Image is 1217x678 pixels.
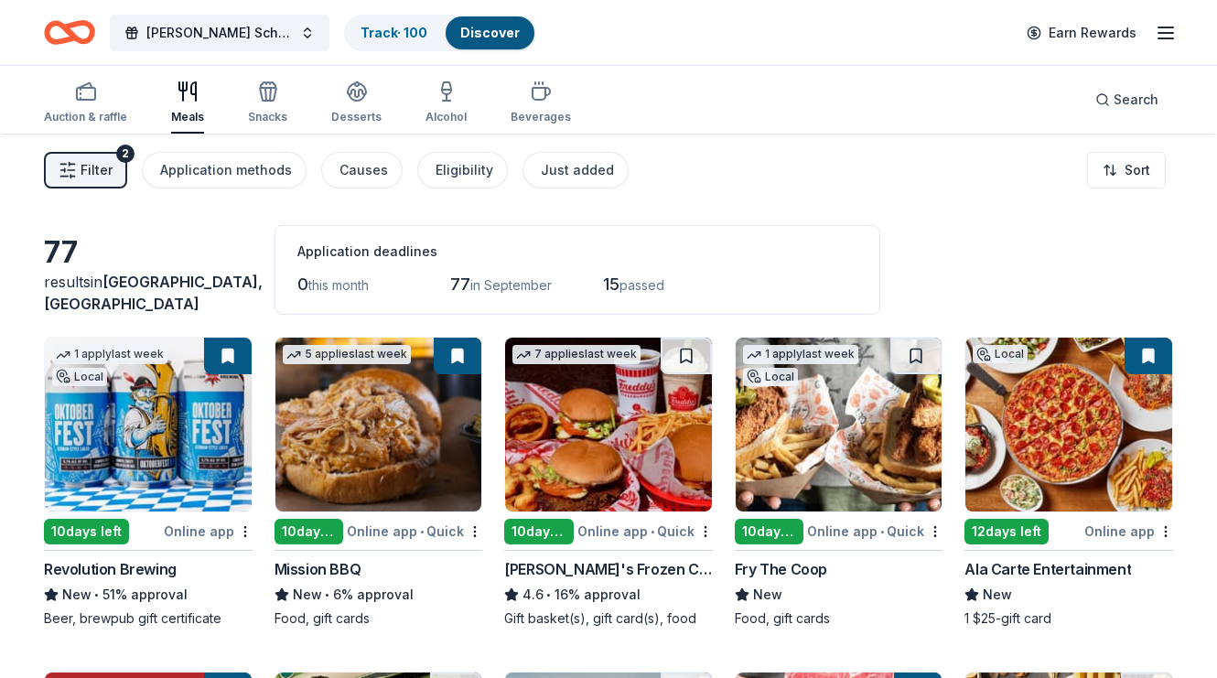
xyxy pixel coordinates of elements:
span: New [62,584,92,606]
div: results [44,271,253,315]
div: Eligibility [436,159,493,181]
button: Filter2 [44,152,127,188]
button: Desserts [331,73,382,134]
button: [PERSON_NAME] Scholarship Fundraiser [110,15,329,51]
button: Meals [171,73,204,134]
button: Track· 100Discover [344,15,536,51]
div: Local [973,345,1028,363]
a: Image for Revolution Brewing1 applylast weekLocal10days leftOnline appRevolution BrewingNew•51% a... [44,337,253,628]
span: • [547,587,552,602]
span: in [44,273,263,313]
img: Image for Freddy's Frozen Custard & Steakburgers [505,338,712,511]
a: Image for Ala Carte EntertainmentLocal12days leftOnline appAla Carte EntertainmentNew1 $25-gift card [964,337,1173,628]
span: Search [1114,89,1158,111]
div: Online app [164,520,253,543]
div: Ala Carte Entertainment [964,558,1131,580]
span: [GEOGRAPHIC_DATA], [GEOGRAPHIC_DATA] [44,273,263,313]
div: 77 [44,234,253,271]
div: Application methods [160,159,292,181]
span: New [293,584,322,606]
div: Just added [541,159,614,181]
div: 6% approval [275,584,483,606]
div: Snacks [248,110,287,124]
div: 7 applies last week [512,345,641,364]
a: Image for Freddy's Frozen Custard & Steakburgers7 applieslast week10days leftOnline app•Quick[PER... [504,337,713,628]
button: Snacks [248,73,287,134]
div: Online app [1084,520,1173,543]
div: Revolution Brewing [44,558,177,580]
span: in September [470,277,552,293]
span: • [325,587,329,602]
button: Sort [1087,152,1166,188]
a: Discover [460,25,520,40]
div: 10 days left [44,519,129,544]
div: [PERSON_NAME]'s Frozen Custard & Steakburgers [504,558,713,580]
img: Image for Revolution Brewing [45,338,252,511]
div: 5 applies last week [283,345,411,364]
div: 10 days left [275,519,344,544]
div: Meals [171,110,204,124]
div: Mission BBQ [275,558,361,580]
div: Online app Quick [577,520,713,543]
div: 51% approval [44,584,253,606]
div: Local [52,368,107,386]
span: 4.6 [522,584,544,606]
span: Sort [1125,159,1150,181]
div: 16% approval [504,584,713,606]
div: 1 apply last week [743,345,858,364]
div: Local [743,368,798,386]
span: 77 [450,274,470,294]
span: [PERSON_NAME] Scholarship Fundraiser [146,22,293,44]
button: Just added [522,152,629,188]
span: • [94,587,99,602]
div: 10 days left [504,519,574,544]
div: Application deadlines [297,241,857,263]
div: Auction & raffle [44,110,127,124]
button: Beverages [511,73,571,134]
button: Alcohol [425,73,467,134]
div: Gift basket(s), gift card(s), food [504,609,713,628]
div: Beverages [511,110,571,124]
span: 15 [603,274,619,294]
div: Food, gift cards [735,609,943,628]
a: Earn Rewards [1016,16,1147,49]
span: 0 [297,274,308,294]
a: Image for Fry The Coop1 applylast weekLocal10days leftOnline app•QuickFry The CoopNewFood, gift c... [735,337,943,628]
span: • [420,524,424,539]
span: New [753,584,782,606]
a: Image for Mission BBQ5 applieslast week10days leftOnline app•QuickMission BBQNew•6% approvalFood,... [275,337,483,628]
span: New [983,584,1012,606]
div: Food, gift cards [275,609,483,628]
div: Beer, brewpub gift certificate [44,609,253,628]
div: Desserts [331,110,382,124]
img: Image for Fry The Coop [736,338,942,511]
div: 1 apply last week [52,345,167,364]
div: Alcohol [425,110,467,124]
div: Causes [339,159,388,181]
div: 10 days left [735,519,804,544]
img: Image for Mission BBQ [275,338,482,511]
button: Eligibility [417,152,508,188]
span: Filter [81,159,113,181]
span: passed [619,277,664,293]
span: • [880,524,884,539]
span: • [651,524,654,539]
button: Causes [321,152,403,188]
div: 1 $25-gift card [964,609,1173,628]
a: Home [44,11,95,54]
button: Auction & raffle [44,73,127,134]
a: Track· 100 [361,25,427,40]
div: Online app Quick [807,520,942,543]
div: Online app Quick [347,520,482,543]
div: 12 days left [964,519,1049,544]
button: Application methods [142,152,307,188]
img: Image for Ala Carte Entertainment [965,338,1172,511]
span: this month [308,277,369,293]
div: 2 [116,145,135,163]
div: Fry The Coop [735,558,827,580]
button: Search [1081,81,1173,118]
